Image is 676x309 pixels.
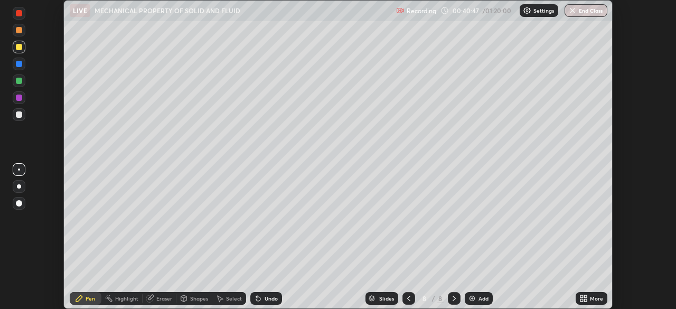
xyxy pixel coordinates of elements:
[565,4,607,17] button: End Class
[226,296,242,301] div: Select
[407,7,436,15] p: Recording
[156,296,172,301] div: Eraser
[468,294,476,303] img: add-slide-button
[533,8,554,13] p: Settings
[590,296,603,301] div: More
[115,296,138,301] div: Highlight
[396,6,405,15] img: recording.375f2c34.svg
[265,296,278,301] div: Undo
[478,296,489,301] div: Add
[95,6,240,15] p: MECHANICAL PROPERTY OF SOLID AND FLUID
[432,295,435,302] div: /
[419,295,430,302] div: 8
[568,6,577,15] img: end-class-cross
[523,6,531,15] img: class-settings-icons
[73,6,87,15] p: LIVE
[190,296,208,301] div: Shapes
[437,294,444,303] div: 8
[86,296,95,301] div: Pen
[379,296,394,301] div: Slides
